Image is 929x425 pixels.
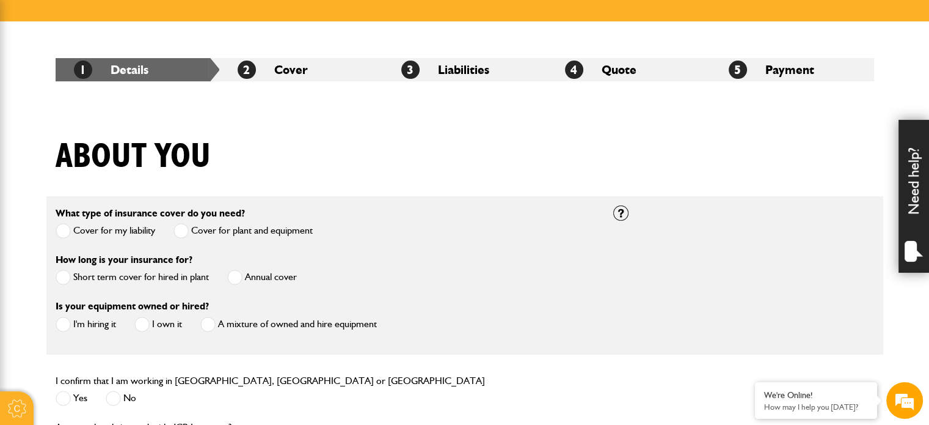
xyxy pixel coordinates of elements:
[64,68,205,84] div: Chat with us now
[227,270,297,285] label: Annual cover
[134,317,182,332] label: I own it
[56,255,192,265] label: How long is your insurance for?
[200,6,230,35] div: Minimize live chat window
[898,120,929,273] div: Need help?
[56,209,245,218] label: What type of insurance cover do you need?
[56,391,87,406] label: Yes
[565,61,583,79] span: 4
[383,58,547,81] li: Liabilities
[56,270,209,285] label: Short term cover for hired in plant
[173,223,313,238] label: Cover for plant and equipment
[56,58,219,81] li: Details
[729,61,747,79] span: 5
[764,402,868,412] p: How may I help you today?
[56,317,116,332] label: I'm hiring it
[710,58,874,81] li: Payment
[16,113,223,140] input: Enter your last name
[238,61,256,79] span: 2
[106,391,136,406] label: No
[401,61,420,79] span: 3
[200,317,377,332] label: A mixture of owned and hire equipment
[166,333,222,349] em: Start Chat
[74,61,92,79] span: 1
[547,58,710,81] li: Quote
[56,136,211,177] h1: About you
[16,149,223,176] input: Enter your email address
[56,301,209,311] label: Is your equipment owned or hired?
[16,221,223,322] textarea: Type your message and hit 'Enter'
[219,58,383,81] li: Cover
[764,390,868,401] div: We're Online!
[56,376,485,386] label: I confirm that I am working in [GEOGRAPHIC_DATA], [GEOGRAPHIC_DATA] or [GEOGRAPHIC_DATA]
[16,185,223,212] input: Enter your phone number
[21,68,51,85] img: d_20077148190_company_1631870298795_20077148190
[56,223,155,238] label: Cover for my liability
